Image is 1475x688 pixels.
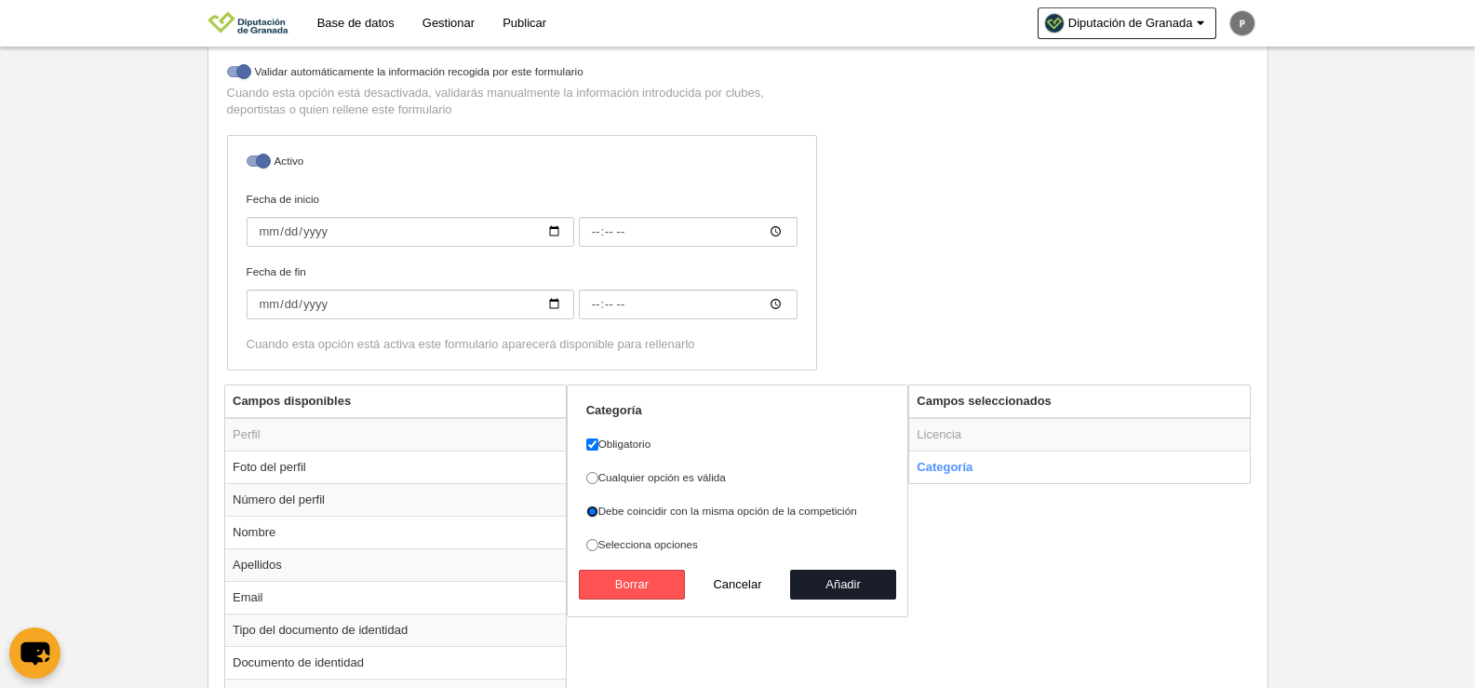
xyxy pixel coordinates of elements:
strong: Categoría [586,403,642,417]
td: Licencia [909,418,1250,452]
input: Debe coincidir con la misma opción de la competición [586,506,598,518]
td: Perfil [225,418,566,452]
label: Fecha de inicio [247,191,798,247]
img: c2l6ZT0zMHgzMCZmcz05JnRleHQ9UCZiZz03NTc1NzU%3D.png [1230,11,1254,35]
td: Categoría [909,451,1250,483]
th: Campos disponibles [225,385,566,418]
td: Nombre [225,516,566,548]
label: Fecha de fin [247,263,798,319]
input: Obligatorio [586,438,598,451]
label: Validar automáticamente la información recogida por este formulario [227,63,817,85]
button: Añadir [790,570,896,600]
input: Selecciona opciones [586,539,598,551]
input: Fecha de inicio [579,217,798,247]
label: Cualquier opción es válida [586,469,890,486]
div: Cuando esta opción está activa este formulario aparecerá disponible para rellenarlo [247,336,798,353]
button: chat-button [9,627,60,679]
td: Email [225,581,566,614]
button: Cancelar [685,570,791,600]
label: Obligatorio [586,436,890,452]
img: Diputación de Granada [208,11,288,34]
span: Diputación de Granada [1068,14,1193,33]
button: Borrar [579,570,685,600]
input: Fecha de inicio [247,217,574,247]
td: Número del perfil [225,483,566,516]
td: Foto del perfil [225,451,566,483]
p: Cuando esta opción está desactivada, validarás manualmente la información introducida por clubes,... [227,85,817,118]
label: Activo [247,153,798,174]
input: Fecha de fin [579,290,798,319]
td: Documento de identidad [225,646,566,679]
label: Selecciona opciones [586,536,890,553]
td: Apellidos [225,548,566,581]
input: Fecha de fin [247,290,574,319]
a: Diputación de Granada [1038,7,1216,39]
td: Tipo del documento de identidad [225,614,566,646]
img: Oa6SvBRBA39l.30x30.jpg [1045,14,1064,33]
label: Debe coincidir con la misma opción de la competición [586,503,890,519]
input: Cualquier opción es válida [586,472,598,484]
th: Campos seleccionados [909,385,1250,418]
